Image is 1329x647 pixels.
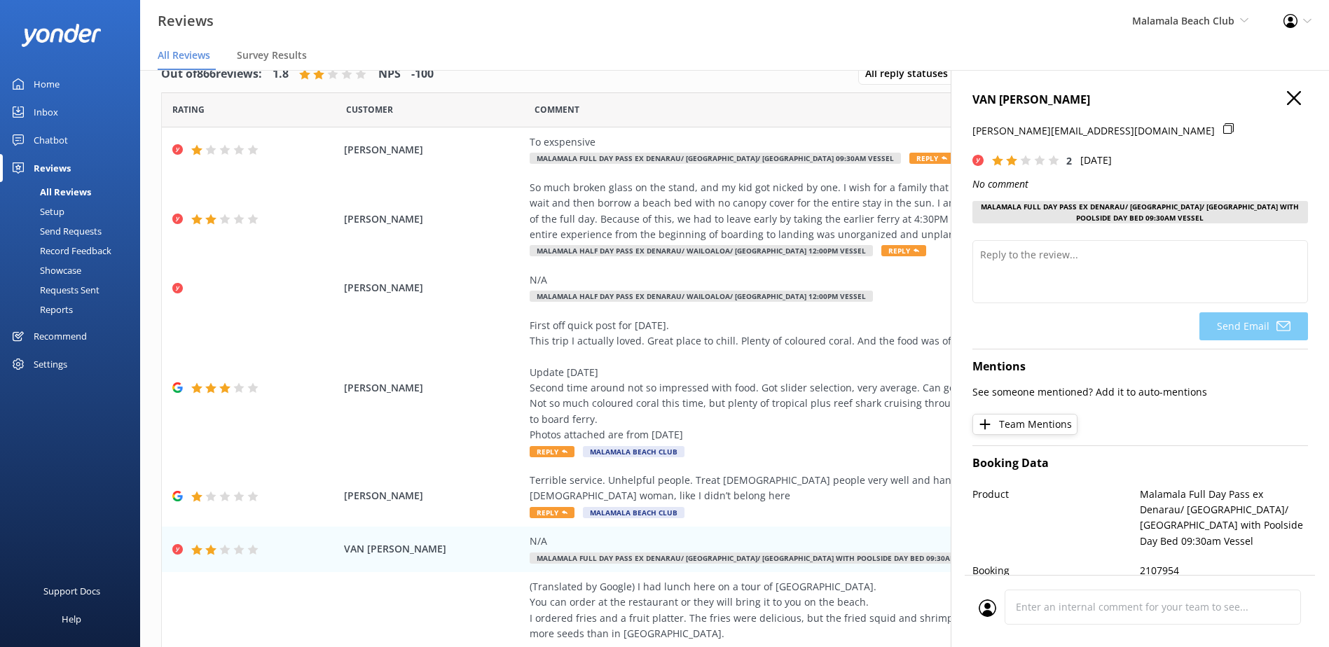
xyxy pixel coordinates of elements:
[8,300,73,319] div: Reports
[344,380,523,396] span: [PERSON_NAME]
[583,446,684,457] span: Malamala Beach Club
[1287,91,1301,106] button: Close
[530,291,873,302] span: Malamala Half Day Pass ex Denarau/ Wailoaloa/ [GEOGRAPHIC_DATA] 12:00pm vessel
[1080,153,1112,168] p: [DATE]
[273,65,289,83] h4: 1.8
[1141,563,1309,578] p: 2107954
[158,10,214,32] h3: Reviews
[8,221,102,241] div: Send Requests
[158,48,210,62] span: All Reviews
[972,177,1028,190] i: No comment
[34,98,58,126] div: Inbox
[34,70,60,98] div: Home
[530,245,873,256] span: Malamala Half Day Pass ex Denarau/ Wailoaloa/ [GEOGRAPHIC_DATA] 12:00pm vessel
[530,507,574,518] span: Reply
[972,454,1308,473] h4: Booking Data
[8,182,140,202] a: All Reviews
[530,534,1167,549] div: N/A
[344,142,523,158] span: [PERSON_NAME]
[1066,154,1072,167] span: 2
[530,153,901,164] span: Malamala Full Day Pass ex Denarau/ [GEOGRAPHIC_DATA]/ [GEOGRAPHIC_DATA] 09:30am Vessel
[237,48,307,62] span: Survey Results
[8,241,111,260] div: Record Feedback
[34,350,67,378] div: Settings
[530,473,1167,504] div: Terrible service. Unhelpful people. Treat [DEMOGRAPHIC_DATA] people very well and handle their ne...
[344,488,523,503] span: [PERSON_NAME]
[346,103,393,116] span: Date
[34,322,87,350] div: Recommend
[530,446,574,457] span: Reply
[172,103,205,116] span: Date
[8,202,64,221] div: Setup
[530,180,1167,243] div: So much broken glass on the stand, and my kid got nicked by one. I wish for a family that spent c...
[535,103,579,116] span: Question
[979,599,996,617] img: user_profile.svg
[972,384,1308,400] p: See someone mentioned? Add it to auto-mentions
[8,280,140,300] a: Requests Sent
[34,154,71,182] div: Reviews
[8,182,91,202] div: All Reviews
[8,221,140,241] a: Send Requests
[43,577,100,605] div: Support Docs
[530,272,1167,288] div: N/A
[530,134,1167,150] div: To exspensive
[8,300,140,319] a: Reports
[865,66,956,81] span: All reply statuses
[411,65,434,83] h4: -100
[972,487,1141,550] p: Product
[583,507,684,518] span: Malamala Beach Club
[344,211,523,227] span: [PERSON_NAME]
[161,65,262,83] h4: Out of 866 reviews:
[378,65,401,83] h4: NPS
[8,260,81,280] div: Showcase
[530,318,1167,443] div: First off quick post for [DATE]. This trip I actually loved. Great place to chill. Plenty of colo...
[972,414,1077,435] button: Team Mentions
[1132,14,1234,27] span: Malamala Beach Club
[530,552,991,564] span: Malamala Full Day Pass ex Denarau/ [GEOGRAPHIC_DATA]/ [GEOGRAPHIC_DATA] with Poolside Day Bed 09:...
[909,153,954,164] span: Reply
[62,605,81,633] div: Help
[1141,487,1309,550] p: Malamala Full Day Pass ex Denarau/ [GEOGRAPHIC_DATA]/ [GEOGRAPHIC_DATA] with Poolside Day Bed 09:...
[972,91,1308,109] h4: VAN [PERSON_NAME]
[8,280,99,300] div: Requests Sent
[972,563,1141,578] p: Booking
[21,24,102,47] img: yonder-white-logo.png
[8,260,140,280] a: Showcase
[34,126,68,154] div: Chatbot
[972,201,1308,223] div: Malamala Full Day Pass ex Denarau/ [GEOGRAPHIC_DATA]/ [GEOGRAPHIC_DATA] with Poolside Day Bed 09:...
[8,241,140,260] a: Record Feedback
[972,123,1215,139] p: [PERSON_NAME][EMAIL_ADDRESS][DOMAIN_NAME]
[344,541,523,557] span: VAN [PERSON_NAME]
[8,202,140,221] a: Setup
[972,358,1308,376] h4: Mentions
[881,245,926,256] span: Reply
[344,280,523,295] span: [PERSON_NAME]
